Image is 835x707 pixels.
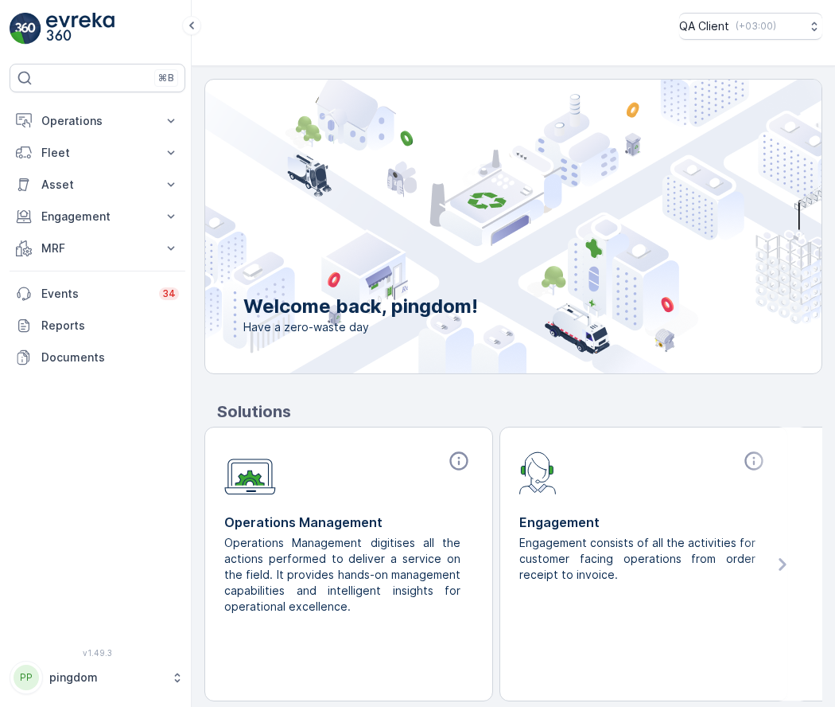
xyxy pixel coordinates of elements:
[10,661,185,694] button: PPpingdom
[46,13,115,45] img: logo_light-DOdMpM7g.png
[224,513,473,532] p: Operations Management
[10,105,185,137] button: Operations
[10,201,185,232] button: Engagement
[10,137,185,169] button: Fleet
[679,13,822,40] button: QA Client(+03:00)
[134,80,821,373] img: city illustration
[519,535,755,583] p: Engagement consists of all the activities for customer facing operations from order receipt to in...
[10,169,185,201] button: Asset
[49,670,163,686] p: pingdom
[14,665,39,690] div: PP
[243,319,478,335] span: Have a zero-waste day
[41,113,153,129] p: Operations
[41,240,153,256] p: MRF
[41,145,153,161] p: Fleet
[224,535,460,615] p: Operations Management digitises all the actions performed to deliver a service on the field. It p...
[10,310,185,342] a: Reports
[41,318,179,334] p: Reports
[224,450,276,495] img: module-icon
[41,177,153,193] p: Asset
[10,13,41,45] img: logo
[243,294,478,319] p: Welcome back, pingdom!
[736,20,776,33] p: ( +03:00 )
[162,287,176,300] p: 34
[10,648,185,658] span: v 1.49.3
[41,209,153,225] p: Engagement
[519,450,557,494] img: module-icon
[519,513,768,532] p: Engagement
[679,18,729,34] p: QA Client
[41,350,179,365] p: Documents
[10,232,185,264] button: MRF
[10,342,185,373] a: Documents
[41,286,150,302] p: Events
[158,72,174,84] p: ⌘B
[217,400,822,424] p: Solutions
[10,278,185,310] a: Events34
